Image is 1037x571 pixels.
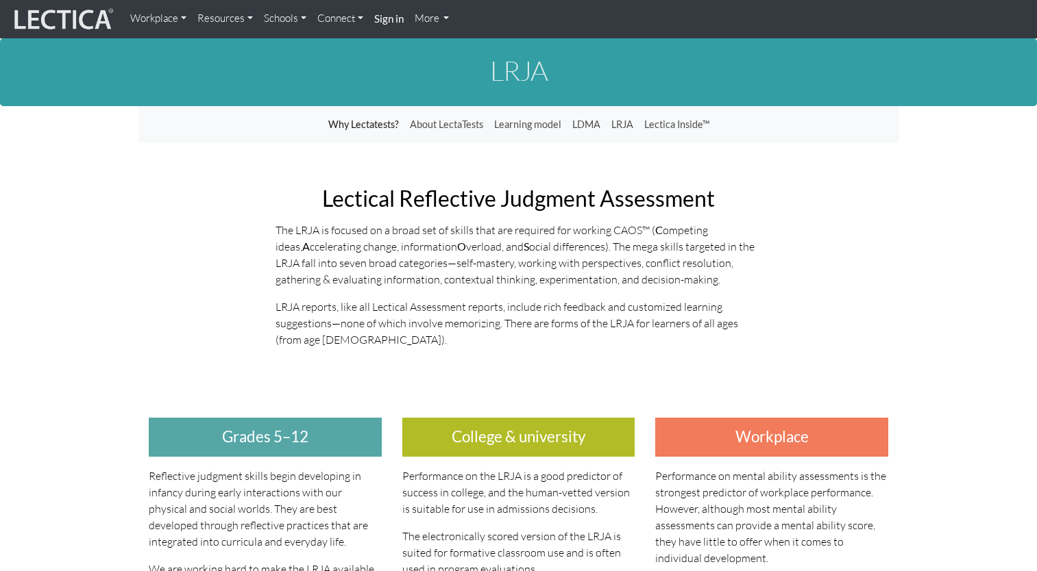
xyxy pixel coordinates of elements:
a: Schools [258,5,312,32]
a: Workplace [125,5,192,32]
strong: Sign in [374,12,404,25]
p: Reflective judgment skills begin developing in infancy during early interactions with our physica... [149,468,382,550]
strong: S [524,240,529,253]
a: Learning model [489,112,567,138]
a: Why Lectatests? [323,112,404,138]
a: Connect [312,5,369,32]
img: lecticalive [11,6,114,32]
strong: C [655,223,663,236]
p: The LRJA is focused on a broad set of skills that are required for working CAOS™ ( ompeting ideas... [276,222,762,288]
a: Lectica Inside™ [639,112,715,138]
a: Sign in [369,5,409,33]
h3: Grades 5–12 [149,418,382,457]
a: About LectaTests [404,112,489,138]
h2: Lectical Reflective Judgment Assessment [276,186,762,210]
p: LRJA reports, like all Lectical Assessment reports, include rich feedback and customized learning... [276,299,762,348]
p: Performance on the LRJA is a good predictor of success in college, and the human-vetted version i... [402,468,635,517]
a: LDMA [567,112,606,138]
p: Performance on mental ability assessments is the strongest predictor of workplace performance. Ho... [655,468,888,566]
h3: College & university [402,418,635,457]
h3: Workplace [655,418,888,457]
strong: A [302,240,310,253]
a: More [409,5,455,32]
h1: LRJA [138,55,899,86]
strong: O [457,240,466,253]
a: Resources [192,5,258,32]
a: LRJA [606,112,639,138]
